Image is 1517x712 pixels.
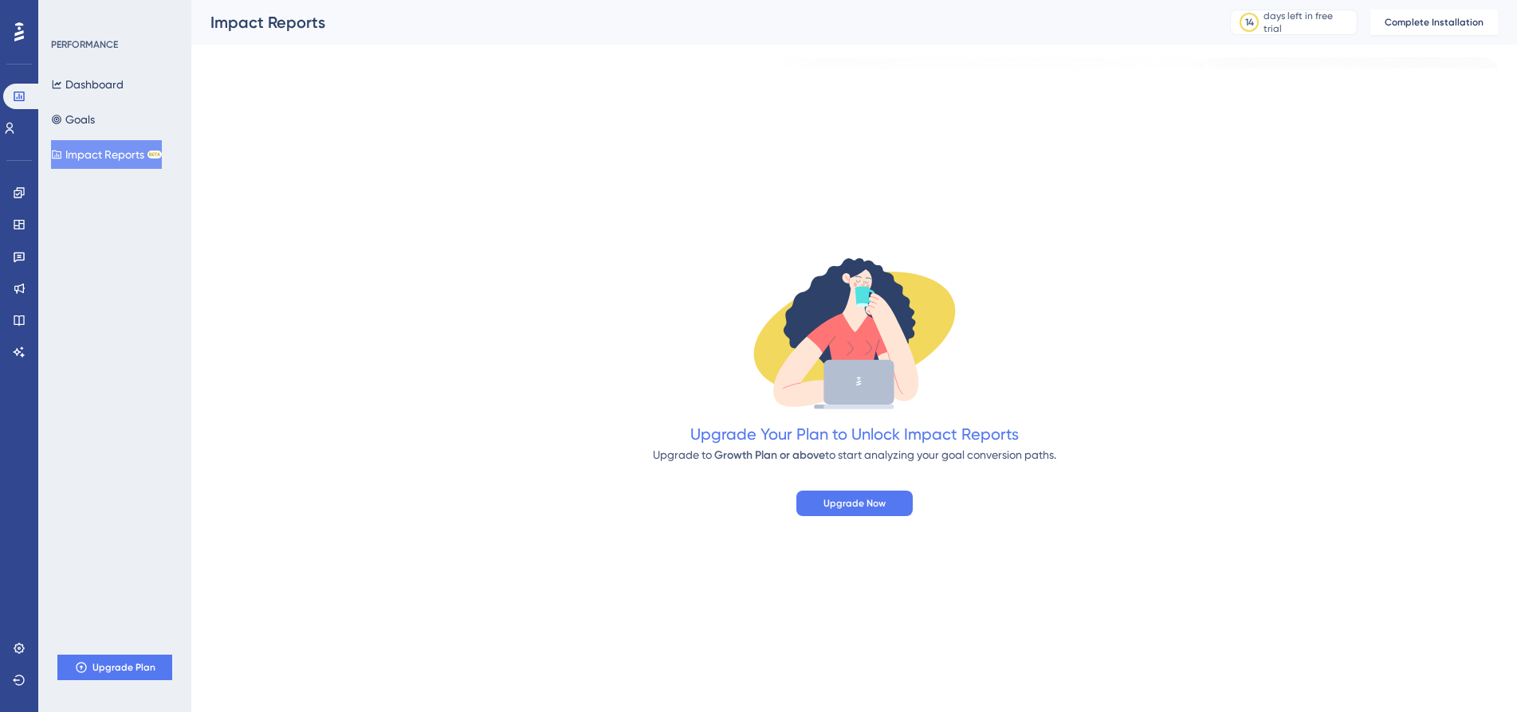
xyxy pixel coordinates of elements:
[796,491,913,516] button: Upgrade Now
[210,11,1190,33] div: Impact Reports
[51,70,124,99] button: Dashboard
[714,448,825,462] span: Growth Plan or above
[1370,10,1498,35] button: Complete Installation
[51,38,118,51] div: PERFORMANCE
[51,140,162,169] button: Impact ReportsBETA
[57,655,172,680] button: Upgrade Plan
[653,448,1056,461] span: Upgrade to to start analyzing your goal conversion paths.
[1385,16,1484,29] span: Complete Installation
[51,105,95,134] button: Goals
[1264,10,1352,35] div: days left in free trial
[690,424,1019,444] span: Upgrade Your Plan to Unlock Impact Reports
[147,151,162,158] div: BETA
[92,661,155,674] span: Upgrade Plan
[1245,16,1254,29] div: 14
[823,497,886,510] span: Upgrade Now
